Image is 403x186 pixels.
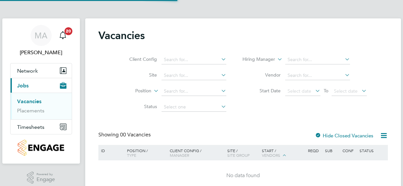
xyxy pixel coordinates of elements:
nav: Main navigation [2,18,80,164]
div: Client Config / [168,145,226,161]
label: Vendor [243,72,281,78]
button: Timesheets [11,120,72,134]
input: Search for... [162,71,226,80]
span: Vendors [262,152,280,158]
div: ID [99,145,122,156]
div: Jobs [11,93,72,119]
img: countryside-properties-logo-retina.png [18,140,64,156]
div: Position / [122,145,168,161]
span: Engage [37,177,55,182]
button: Jobs [11,78,72,93]
div: Showing [98,131,152,138]
button: Network [11,63,72,78]
span: Network [17,68,38,74]
div: No data found [99,172,387,179]
input: Select one [162,103,226,112]
span: Timesheets [17,124,44,130]
span: Jobs [17,82,29,89]
a: MA[PERSON_NAME] [10,25,72,57]
span: Powered by [37,172,55,177]
div: Sub [323,145,340,156]
a: Go to home page [10,140,72,156]
div: Status [358,145,387,156]
label: Site [119,72,157,78]
span: MA [35,31,47,40]
label: Start Date [243,88,281,94]
span: 20 [64,27,72,35]
span: 00 Vacancies [120,131,151,138]
input: Search for... [162,55,226,64]
h2: Vacancies [98,29,145,42]
label: Hiring Manager [237,56,275,63]
input: Search for... [162,87,226,96]
a: 20 [56,25,69,46]
input: Search for... [285,55,350,64]
span: Select date [334,88,358,94]
div: Start / [260,145,306,161]
span: Site Group [227,152,250,158]
a: Powered byEngage [27,172,55,184]
span: Select date [288,88,311,94]
span: Manager [170,152,189,158]
a: Placements [17,107,44,114]
label: Client Config [119,56,157,62]
div: Conf [341,145,358,156]
label: Status [119,104,157,109]
a: Vacancies [17,98,41,105]
span: Type [127,152,136,158]
span: To [322,86,330,95]
span: Mark Ablett [10,49,72,57]
label: Hide Closed Vacancies [315,132,373,139]
div: Reqd [306,145,323,156]
div: Site / [226,145,260,161]
input: Search for... [285,71,350,80]
label: Position [113,88,151,94]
